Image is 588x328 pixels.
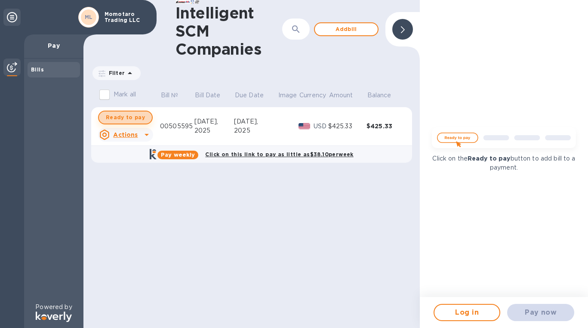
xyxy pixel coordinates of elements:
p: Bill Date [195,91,220,100]
h1: Intelligent SCM Companies [175,4,282,58]
span: Due Date [235,91,275,100]
p: Pay [31,41,77,50]
p: Image [278,91,297,100]
b: Ready to pay [468,155,511,162]
button: Ready to pay [98,111,153,124]
div: $425.33 [366,122,405,130]
div: 00505595 [160,122,194,131]
div: $425.33 [328,122,366,131]
div: 2025 [194,126,234,135]
u: Actions [113,131,138,138]
p: Momotaro Trading LLC [105,11,148,23]
span: Ready to pay [106,112,145,123]
img: USD [299,123,310,129]
p: Due Date [235,91,264,100]
span: Bill Date [195,91,231,100]
div: [DATE], [194,117,234,126]
b: ML [85,14,93,20]
b: Click on this link to pay as little as $38.10 per week [205,151,353,158]
button: Addbill [314,22,379,36]
p: Powered by [35,303,72,312]
p: Currency [299,91,326,100]
button: Log in [434,304,500,321]
p: Balance [367,91,391,100]
span: Balance [367,91,403,100]
p: Click on the button to add bill to a payment. [427,154,581,172]
b: Bills [31,66,44,73]
img: Logo [36,312,72,322]
p: USD [314,122,328,131]
span: Amount [329,91,364,100]
span: Log in [441,307,493,318]
p: Bill № [161,91,179,100]
b: Pay weekly [161,152,195,158]
span: Add bill [322,24,371,34]
span: Bill № [161,91,190,100]
div: [DATE], [234,117,277,126]
div: 2025 [234,126,277,135]
p: Mark all [114,90,136,99]
p: Amount [329,91,353,100]
p: Filter [105,69,125,77]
